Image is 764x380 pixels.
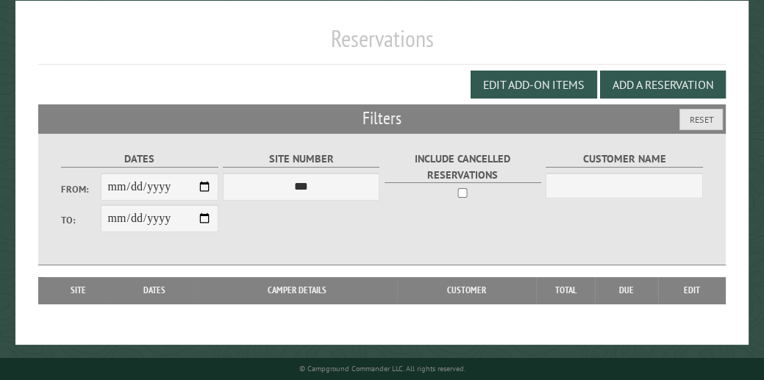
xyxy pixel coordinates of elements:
label: Include Cancelled Reservations [385,151,541,183]
label: Customer Name [546,151,702,168]
th: Due [595,277,658,304]
th: Dates [111,277,197,304]
button: Edit Add-on Items [471,71,597,98]
th: Total [536,277,595,304]
h1: Reservations [38,24,726,65]
th: Customer [397,277,536,304]
label: To: [61,213,100,227]
label: Dates [61,151,218,168]
button: Reset [679,109,723,130]
th: Site [46,277,111,304]
th: Edit [658,277,726,304]
label: Site Number [223,151,379,168]
small: © Campground Commander LLC. All rights reserved. [299,364,465,373]
label: From: [61,182,100,196]
th: Camper Details [197,277,397,304]
button: Add a Reservation [600,71,726,98]
h2: Filters [38,104,726,132]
